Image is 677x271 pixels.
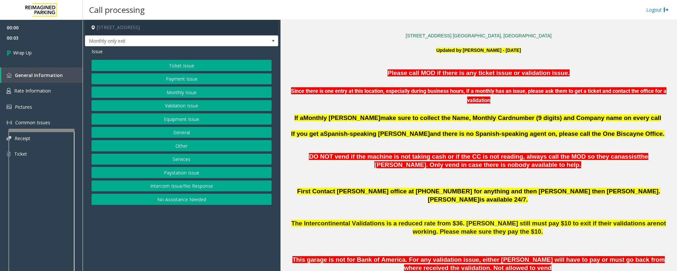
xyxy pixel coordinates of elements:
[406,33,552,38] a: [STREET_ADDRESS] [GEOGRAPHIC_DATA], [GEOGRAPHIC_DATA]
[7,136,11,140] img: 'icon'
[7,88,11,94] img: 'icon'
[14,88,51,94] span: Rate Information
[92,140,272,151] button: Other
[15,119,50,126] span: Common Issues
[297,188,660,203] span: First Contact [PERSON_NAME] office at [PHONE_NUMBER] for anything and then [PERSON_NAME] then [PE...
[1,67,83,83] a: General Information
[7,105,12,109] img: 'icon'
[621,153,639,160] span: assist
[92,48,103,55] span: Issue
[309,153,621,160] span: DO NOT vend if the machine is not taking cash or if the CC is not reading, always call the MOD so...
[15,72,63,78] span: General Information
[92,87,272,98] button: Monthly Issue
[92,167,272,178] button: Paystation Issue
[538,114,661,121] span: 9 digits) and Company name on every call
[428,196,480,203] span: [PERSON_NAME]
[92,180,272,192] button: Intercom Issue/No Response
[436,48,521,53] font: Updated by [PERSON_NAME] - [DATE]
[92,73,272,85] button: Payment Issue
[15,104,32,110] span: Pictures
[92,154,272,165] button: Services
[85,36,240,46] span: Monthly only exit
[92,113,272,125] button: Equipment Issue
[291,220,657,227] span: The Intercontinental Validations is a reduced rate from $36. [PERSON_NAME] still must pay $10 to ...
[380,114,512,121] span: make sure to collect the Name, Monthly Card
[291,88,666,103] font: Since there is one entry at this location, especially during business hours, if a monthly has an ...
[430,130,664,137] span: and there is no Spanish-speaking agent on, please call the One Biscayne Office.
[85,20,278,35] h4: [STREET_ADDRESS]
[646,6,669,13] a: Logout
[413,220,666,235] span: not working. Please make sure they pay the $10.
[86,2,148,18] h3: Call processing
[7,73,12,78] img: 'icon'
[92,194,272,205] button: No Assistance Needed
[303,114,380,121] span: Monthly [PERSON_NAME]
[294,114,303,121] span: If a
[388,69,570,76] font: Please call MOD if there is any ticket issue or validation issue.
[663,6,669,13] img: logout
[7,151,11,157] img: 'icon'
[324,130,430,137] span: Spanish-speaking [PERSON_NAME]
[512,114,538,121] span: number (
[374,153,648,168] span: the [PERSON_NAME]. Only vend in case there is nobody available to help.
[7,120,12,125] img: 'icon'
[92,60,272,71] button: Ticket Issue
[13,49,32,56] span: Wrap Up
[92,100,272,111] button: Validation Issue
[92,127,272,138] button: General
[291,130,323,137] span: If you get a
